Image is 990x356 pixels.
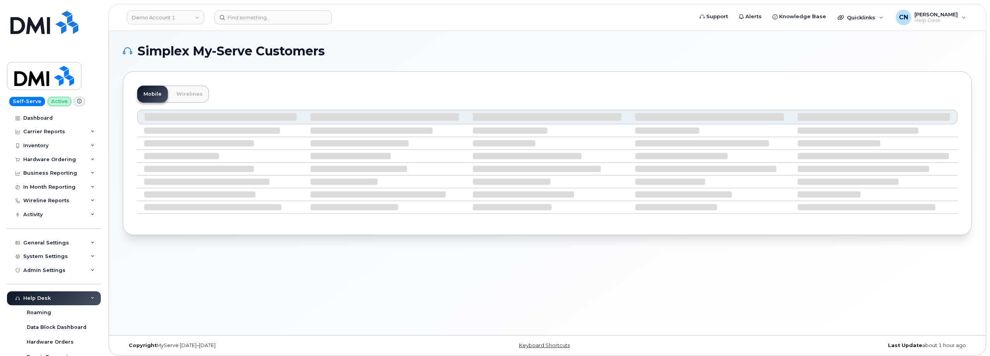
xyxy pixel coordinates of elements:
[888,342,922,348] strong: Last Update
[519,342,570,348] a: Keyboard Shortcuts
[129,342,157,348] strong: Copyright
[170,86,209,103] a: Wirelines
[689,342,972,349] div: about 1 hour ago
[138,45,325,57] span: Simplex My-Serve Customers
[137,86,168,103] a: Mobile
[123,342,406,349] div: MyServe [DATE]–[DATE]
